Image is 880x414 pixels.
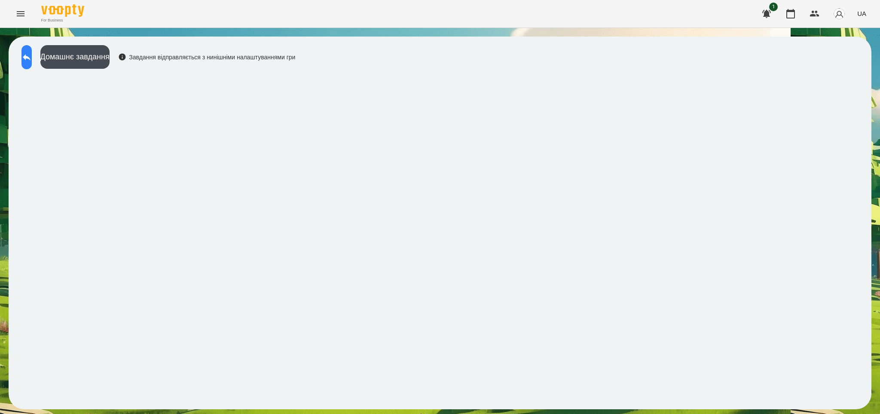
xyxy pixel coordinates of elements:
[857,9,866,18] span: UA
[41,4,84,17] img: Voopty Logo
[40,45,110,69] button: Домашнє завдання
[833,8,845,20] img: avatar_s.png
[854,6,870,21] button: UA
[769,3,778,11] span: 1
[10,3,31,24] button: Menu
[41,18,84,23] span: For Business
[118,53,296,61] div: Завдання відправляється з нинішніми налаштуваннями гри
